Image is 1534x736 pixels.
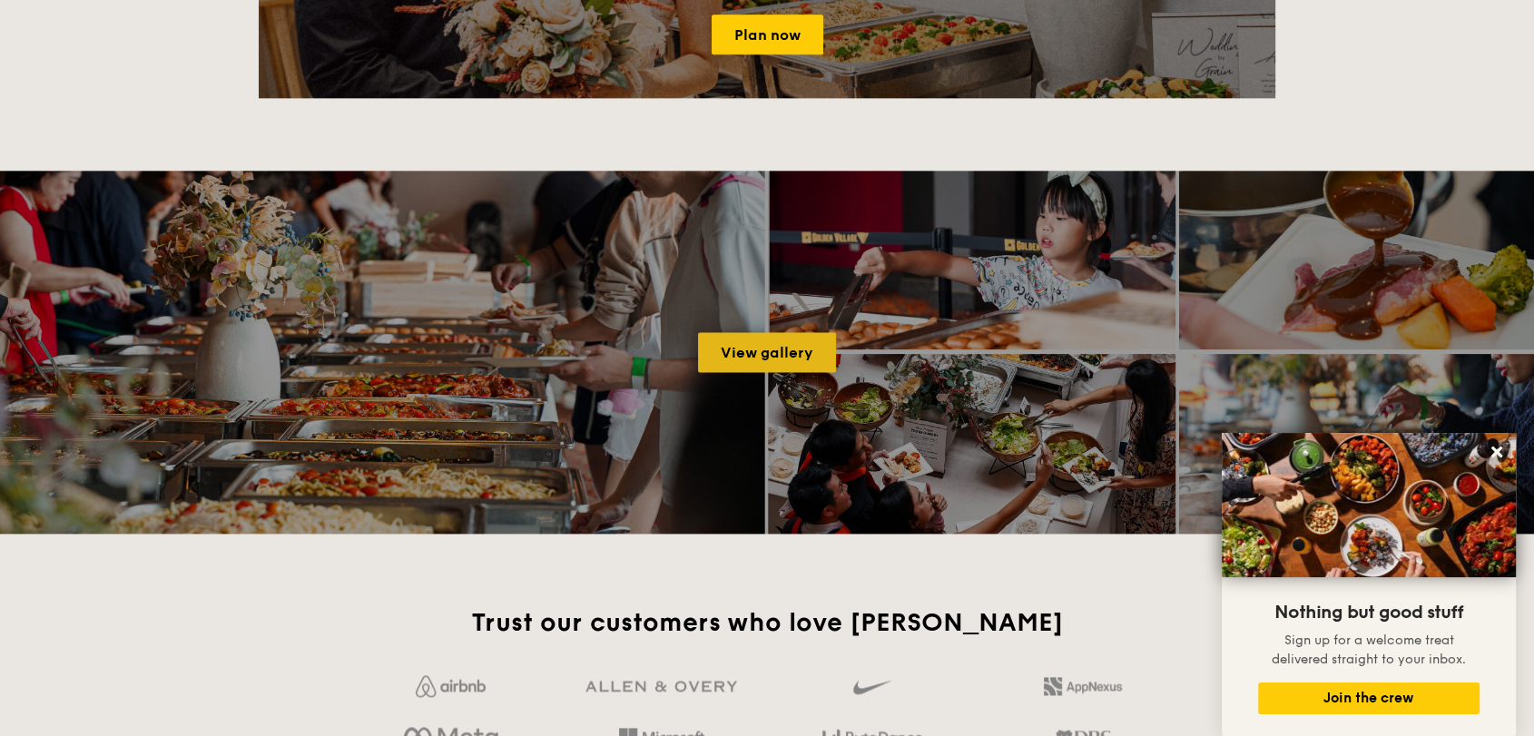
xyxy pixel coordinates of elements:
img: GRg3jHAAAAABJRU5ErkJggg== [585,681,737,692]
button: Close [1482,437,1511,466]
img: Jf4Dw0UUCKFd4aYAAAAASUVORK5CYII= [416,675,486,697]
span: Sign up for a welcome treat delivered straight to your inbox. [1272,633,1466,667]
a: Plan now [712,15,823,54]
img: 2L6uqdT+6BmeAFDfWP11wfMG223fXktMZIL+i+lTG25h0NjUBKOYhdW2Kn6T+C0Q7bASH2i+1JIsIulPLIv5Ss6l0e291fRVW... [1044,677,1122,695]
img: DSC07876-Edit02-Large.jpeg [1222,433,1516,577]
img: gdlseuq06himwAAAABJRU5ErkJggg== [853,672,891,702]
h2: Trust our customers who love [PERSON_NAME] [352,606,1181,639]
a: View gallery [698,332,836,372]
button: Join the crew [1258,682,1480,714]
span: Nothing but good stuff [1274,602,1463,623]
